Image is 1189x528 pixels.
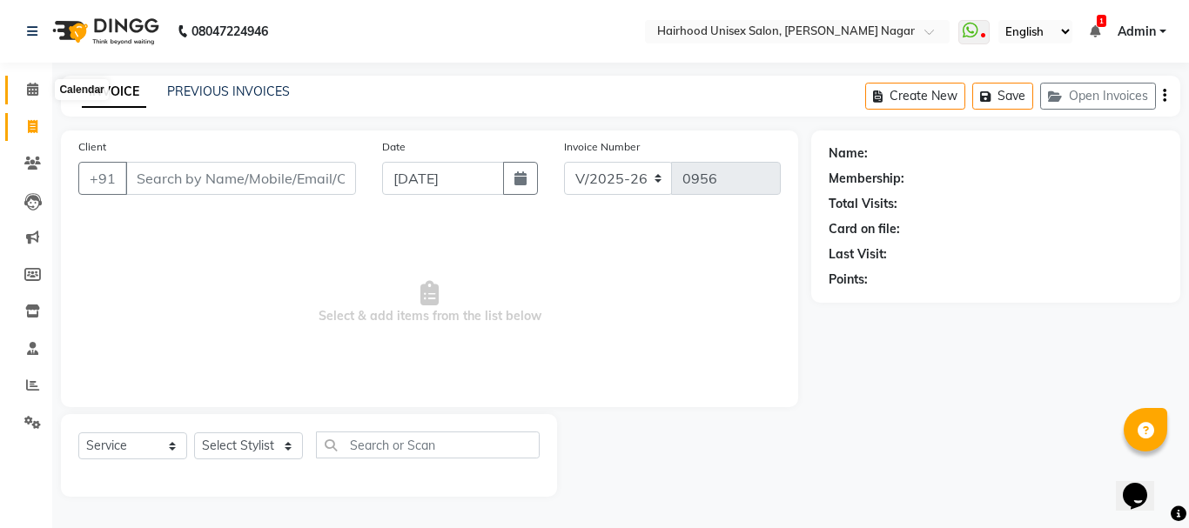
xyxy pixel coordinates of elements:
a: PREVIOUS INVOICES [167,84,290,99]
input: Search by Name/Mobile/Email/Code [125,162,356,195]
a: 1 [1090,23,1100,39]
div: Name: [829,144,868,163]
iframe: chat widget [1116,458,1172,511]
button: Create New [865,83,965,110]
label: Client [78,139,106,155]
label: Date [382,139,406,155]
span: Select & add items from the list below [78,216,781,390]
div: Points: [829,271,868,289]
input: Search or Scan [316,431,540,458]
button: +91 [78,162,127,195]
div: Card on file: [829,220,900,238]
div: Last Visit: [829,245,887,264]
b: 08047224946 [191,7,268,56]
div: Total Visits: [829,195,897,213]
div: Calendar [55,79,108,100]
span: 1 [1097,15,1106,27]
span: Admin [1118,23,1156,41]
button: Open Invoices [1040,83,1156,110]
div: Membership: [829,170,904,188]
label: Invoice Number [564,139,640,155]
button: Save [972,83,1033,110]
img: logo [44,7,164,56]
